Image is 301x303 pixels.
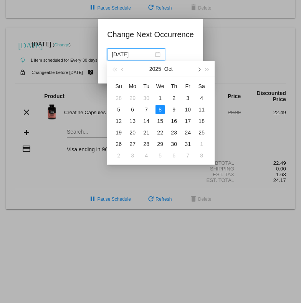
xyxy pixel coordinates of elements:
[203,61,212,77] button: Next year (Control + right)
[114,116,123,126] div: 12
[183,151,192,160] div: 7
[167,138,181,150] td: 10/30/2025
[155,139,165,149] div: 29
[167,104,181,115] td: 10/9/2025
[183,93,192,103] div: 3
[195,138,208,150] td: 11/1/2025
[181,150,195,161] td: 11/7/2025
[181,127,195,138] td: 10/24/2025
[195,104,208,115] td: 10/11/2025
[128,105,137,114] div: 6
[142,116,151,126] div: 14
[128,116,137,126] div: 13
[112,92,126,104] td: 9/28/2025
[139,104,153,115] td: 10/7/2025
[128,151,137,160] div: 3
[139,92,153,104] td: 9/30/2025
[197,128,206,137] div: 25
[112,50,154,59] input: Select date
[181,138,195,150] td: 10/31/2025
[139,150,153,161] td: 11/4/2025
[197,151,206,160] div: 8
[153,138,167,150] td: 10/29/2025
[139,127,153,138] td: 10/21/2025
[155,151,165,160] div: 5
[169,151,179,160] div: 6
[195,127,208,138] td: 10/25/2025
[167,150,181,161] td: 11/6/2025
[167,80,181,92] th: Thu
[114,93,123,103] div: 28
[112,80,126,92] th: Sun
[126,80,139,92] th: Mon
[153,127,167,138] td: 10/22/2025
[167,127,181,138] td: 10/23/2025
[112,150,126,161] td: 11/2/2025
[167,92,181,104] td: 10/2/2025
[183,105,192,114] div: 10
[181,104,195,115] td: 10/10/2025
[142,128,151,137] div: 21
[181,115,195,127] td: 10/17/2025
[194,61,203,77] button: Next month (PageDown)
[164,61,173,77] button: Oct
[110,61,119,77] button: Last year (Control + left)
[142,93,151,103] div: 30
[112,127,126,138] td: 10/19/2025
[197,105,206,114] div: 11
[169,128,179,137] div: 23
[139,138,153,150] td: 10/28/2025
[149,61,161,77] button: 2025
[153,115,167,127] td: 10/15/2025
[169,116,179,126] div: 16
[195,92,208,104] td: 10/4/2025
[128,139,137,149] div: 27
[155,128,165,137] div: 22
[169,139,179,149] div: 30
[183,116,192,126] div: 17
[126,115,139,127] td: 10/13/2025
[139,80,153,92] th: Tue
[126,92,139,104] td: 9/29/2025
[155,105,165,114] div: 8
[139,115,153,127] td: 10/14/2025
[181,80,195,92] th: Fri
[142,139,151,149] div: 28
[195,150,208,161] td: 11/8/2025
[112,104,126,115] td: 10/5/2025
[167,115,181,127] td: 10/16/2025
[114,139,123,149] div: 26
[107,28,194,41] h1: Change Next Occurrence
[169,105,179,114] div: 9
[128,128,137,137] div: 20
[153,80,167,92] th: Wed
[112,138,126,150] td: 10/26/2025
[155,116,165,126] div: 15
[195,80,208,92] th: Sat
[155,93,165,103] div: 1
[183,128,192,137] div: 24
[197,93,206,103] div: 4
[114,105,123,114] div: 5
[114,128,123,137] div: 19
[114,151,123,160] div: 2
[142,105,151,114] div: 7
[126,150,139,161] td: 11/3/2025
[153,104,167,115] td: 10/8/2025
[183,139,192,149] div: 31
[119,61,127,77] button: Previous month (PageUp)
[126,127,139,138] td: 10/20/2025
[153,92,167,104] td: 10/1/2025
[128,93,137,103] div: 29
[112,115,126,127] td: 10/12/2025
[126,104,139,115] td: 10/6/2025
[195,115,208,127] td: 10/18/2025
[197,139,206,149] div: 1
[142,151,151,160] div: 4
[197,116,206,126] div: 18
[181,92,195,104] td: 10/3/2025
[126,138,139,150] td: 10/27/2025
[169,93,179,103] div: 2
[153,150,167,161] td: 11/5/2025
